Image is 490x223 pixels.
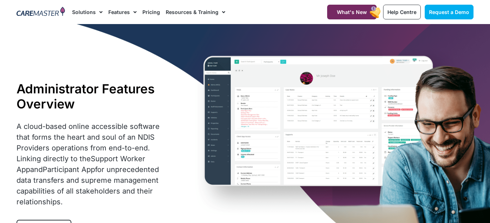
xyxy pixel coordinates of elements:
a: Help Centre [383,5,421,19]
img: CareMaster Logo [17,7,65,18]
a: Participant App [43,165,95,174]
span: Request a Demo [429,9,469,15]
h1: Administrator Features Overview [17,81,172,111]
a: What's New [327,5,377,19]
span: A cloud-based online accessible software that forms the heart and soul of an NDIS Providers opera... [17,122,160,206]
span: Help Centre [387,9,416,15]
span: What's New [337,9,367,15]
a: Request a Demo [425,5,473,19]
